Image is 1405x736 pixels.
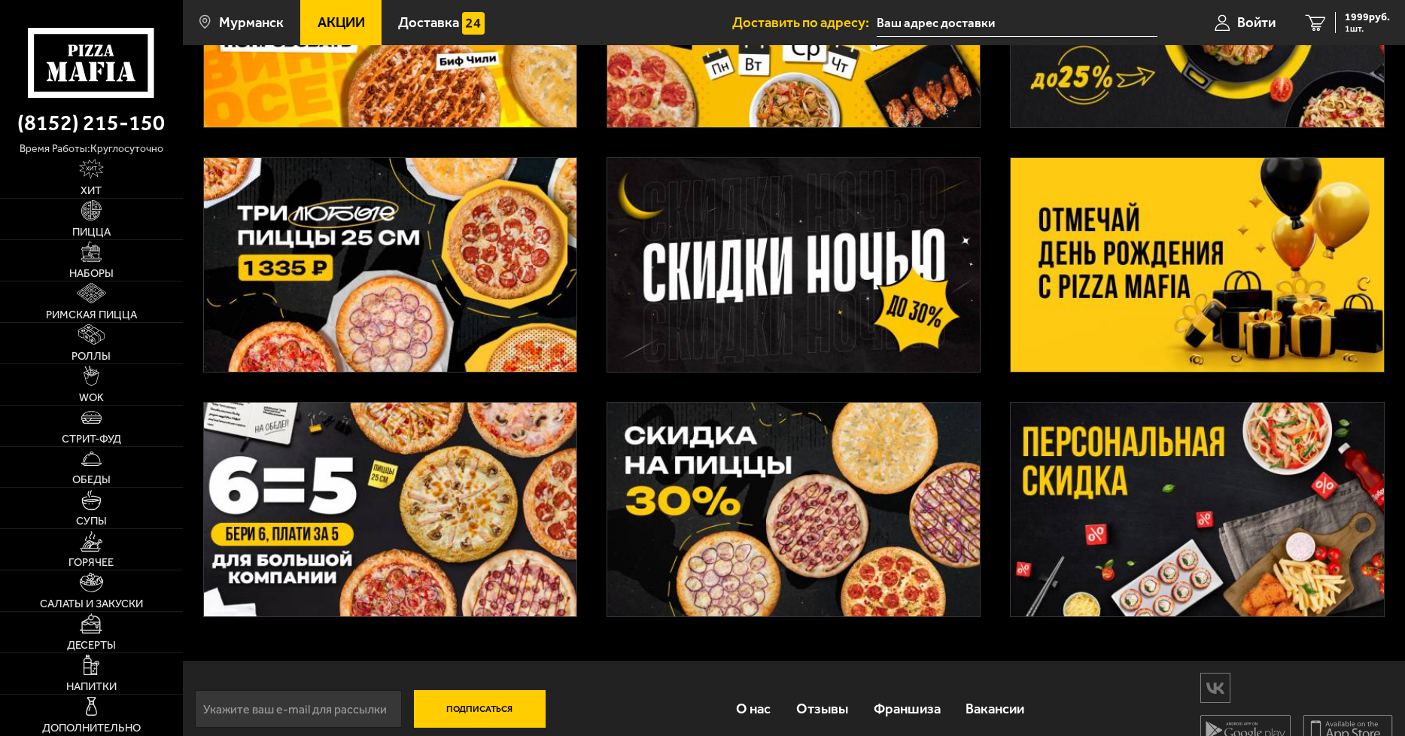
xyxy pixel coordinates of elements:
span: Стрит-фуд [62,433,121,445]
span: Напитки [66,681,117,692]
span: Войти [1237,16,1276,30]
span: Роллы [71,351,111,362]
input: Ваш адрес доставки [877,9,1157,37]
span: 1999 руб. [1345,12,1390,23]
span: Супы [76,516,107,527]
span: 1 шт. [1345,24,1390,33]
span: Акции [318,16,365,30]
a: Вакансии [953,686,1037,733]
span: Римская пицца [46,309,137,321]
span: Наборы [69,268,114,279]
img: 15daf4d41897b9f0e9f617042186c801.svg [462,12,484,34]
img: vk [1201,675,1230,701]
span: Горячее [68,557,114,568]
a: Франшиза [861,686,953,733]
span: WOK [79,392,104,403]
a: О нас [724,686,784,733]
span: Доставка [398,16,459,30]
span: Дополнительно [42,722,141,734]
span: Хит [81,185,102,196]
a: Отзывы [783,686,861,733]
span: Салаты и закуски [40,598,143,610]
button: Подписаться [414,690,546,728]
span: Мурманск [219,16,284,30]
span: Обеды [72,474,111,485]
span: Доставить по адресу: [732,16,877,30]
span: Десерты [67,640,116,651]
span: Пицца [72,227,111,238]
input: Укажите ваш e-mail для рассылки [195,690,402,728]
